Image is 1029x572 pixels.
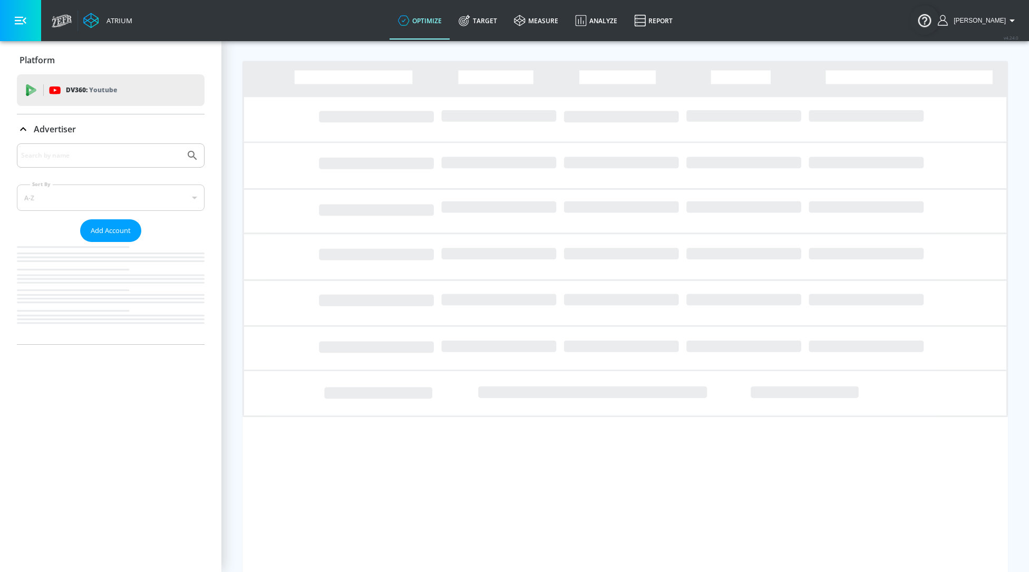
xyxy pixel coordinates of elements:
span: v 4.24.0 [1004,35,1018,41]
div: Advertiser [17,143,205,344]
div: DV360: Youtube [17,74,205,106]
nav: list of Advertiser [17,242,205,344]
span: Add Account [91,225,131,237]
p: Platform [20,54,55,66]
button: Open Resource Center [910,5,939,35]
p: DV360: [66,84,117,96]
button: Add Account [80,219,141,242]
a: measure [506,2,567,40]
a: Report [626,2,681,40]
a: Target [450,2,506,40]
div: Advertiser [17,114,205,144]
div: Platform [17,45,205,75]
a: optimize [390,2,450,40]
a: Analyze [567,2,626,40]
div: Atrium [102,16,132,25]
a: Atrium [83,13,132,28]
div: A-Z [17,185,205,211]
p: Youtube [89,84,117,95]
button: [PERSON_NAME] [938,14,1018,27]
p: Advertiser [34,123,76,135]
span: login as: michael.villalobos@zefr.com [949,17,1006,24]
label: Sort By [30,181,53,188]
input: Search by name [21,149,181,162]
